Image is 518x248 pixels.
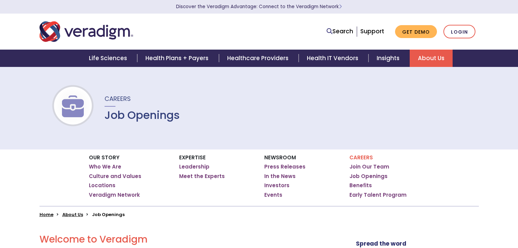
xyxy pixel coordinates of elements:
a: Join Our Team [349,163,389,170]
a: Veradigm Network [89,192,140,198]
a: Health IT Vendors [299,50,368,67]
a: Health Plans + Payers [137,50,219,67]
a: Locations [89,182,115,189]
a: Insights [368,50,410,67]
a: About Us [410,50,453,67]
a: Job Openings [349,173,388,180]
a: In the News [264,173,296,180]
a: About Us [62,211,83,218]
a: Meet the Experts [179,173,225,180]
a: Who We Are [89,163,121,170]
a: Healthcare Providers [219,50,299,67]
span: Careers [105,94,131,103]
a: Login [443,25,475,39]
a: Events [264,192,282,198]
a: Home [40,211,53,218]
a: Get Demo [395,25,437,38]
h1: Job Openings [105,109,180,122]
a: Leadership [179,163,209,170]
a: Culture and Values [89,173,141,180]
a: Investors [264,182,289,189]
h2: Welcome to Veradigm [40,234,318,245]
a: Press Releases [264,163,305,170]
a: Early Talent Program [349,192,407,198]
a: Benefits [349,182,372,189]
a: Support [360,27,384,35]
strong: Spread the word [356,240,406,248]
a: Life Sciences [81,50,137,67]
a: Discover the Veradigm Advantage: Connect to the Veradigm NetworkLearn More [176,3,342,10]
a: Search [327,27,353,36]
img: Veradigm logo [40,20,133,43]
span: Learn More [339,3,342,10]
